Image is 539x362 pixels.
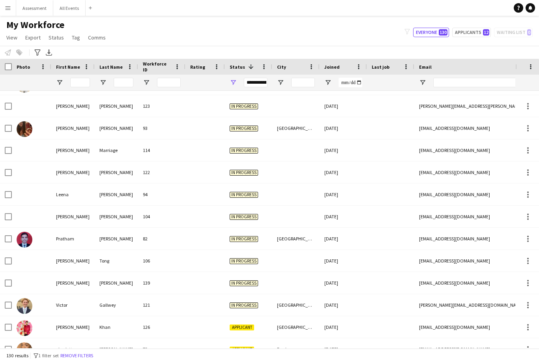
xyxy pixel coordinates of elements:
div: [DATE] [320,95,367,117]
div: [DATE] [320,272,367,294]
img: Pratham Waghmare [17,232,32,248]
div: [DATE] [320,184,367,205]
button: Applicants12 [452,28,491,37]
div: charlotte [51,338,95,360]
img: Victor Gallwey [17,298,32,314]
div: [DATE] [320,294,367,316]
app-action-btn: Advanced filters [33,48,42,57]
div: [PERSON_NAME] [95,161,138,183]
a: Tag [69,32,83,43]
div: [PERSON_NAME] [51,250,95,272]
span: View [6,34,17,41]
input: City Filter Input [291,78,315,87]
div: 122 [138,161,185,183]
div: 114 [138,139,185,161]
button: All Events [53,0,86,16]
div: 104 [138,206,185,227]
span: In progress [230,214,258,220]
input: Last Name Filter Input [114,78,133,87]
button: Open Filter Menu [143,79,150,86]
div: 73 [138,338,185,360]
span: Status [230,64,245,70]
button: Open Filter Menu [419,79,426,86]
div: [PERSON_NAME] [51,272,95,294]
div: 82 [138,228,185,249]
div: [GEOGRAPHIC_DATA] [272,117,320,139]
span: In progress [230,280,258,286]
div: 106 [138,250,185,272]
span: 1 filter set [38,353,59,358]
div: 94 [138,184,185,205]
div: [PERSON_NAME] [51,117,95,139]
input: Workforce ID Filter Input [157,78,181,87]
span: First Name [56,64,80,70]
div: [GEOGRAPHIC_DATA] [272,294,320,316]
div: [DATE] [320,338,367,360]
div: [DATE] [320,206,367,227]
div: Tong [95,250,138,272]
span: 130 [439,29,447,36]
div: [PERSON_NAME] [95,117,138,139]
div: 139 [138,272,185,294]
button: Open Filter Menu [99,79,107,86]
div: [PERSON_NAME] [51,316,95,338]
a: Comms [85,32,109,43]
div: 121 [138,294,185,316]
div: [PERSON_NAME] [51,139,95,161]
span: Last Name [99,64,123,70]
div: [DATE] [320,316,367,338]
div: [PERSON_NAME] [95,206,138,227]
div: [DATE] [320,250,367,272]
button: Remove filters [59,351,95,360]
span: In progress [230,192,258,198]
div: [PERSON_NAME] [95,272,138,294]
img: Gracie Ward [17,121,32,137]
span: In progress [230,302,258,308]
div: Pratham [51,228,95,249]
div: [DATE] [320,139,367,161]
span: Status [49,34,64,41]
div: 93 [138,117,185,139]
button: Open Filter Menu [230,79,237,86]
div: [PERSON_NAME] [51,95,95,117]
div: 126 [138,316,185,338]
span: Export [25,34,41,41]
div: [PERSON_NAME] [51,161,95,183]
span: Email [419,64,432,70]
div: Banbury [272,338,320,360]
span: In progress [230,126,258,131]
span: In progress [230,148,258,154]
a: Export [22,32,44,43]
span: Tag [72,34,80,41]
input: Joined Filter Input [339,78,362,87]
div: [PERSON_NAME] [95,184,138,205]
a: View [3,32,21,43]
button: Assessment [16,0,53,16]
img: Ayaaz Khan [17,320,32,336]
span: Last job [372,64,389,70]
div: Gallwey [95,294,138,316]
span: Rating [190,64,205,70]
span: Workforce ID [143,61,171,73]
span: In progress [230,236,258,242]
button: Open Filter Menu [277,79,284,86]
input: First Name Filter Input [70,78,90,87]
button: Open Filter Menu [56,79,63,86]
span: City [277,64,286,70]
div: [DATE] [320,161,367,183]
span: In progress [230,170,258,176]
div: Leena [51,184,95,205]
div: [DATE] [320,228,367,249]
app-action-btn: Export XLSX [44,48,54,57]
div: [PERSON_NAME] [95,228,138,249]
div: Victor [51,294,95,316]
span: Comms [88,34,106,41]
div: [PERSON_NAME] [95,338,138,360]
span: My Workforce [6,19,64,31]
a: Status [45,32,67,43]
span: In progress [230,103,258,109]
div: [DATE] [320,117,367,139]
button: Everyone130 [413,28,449,37]
span: Applicant [230,324,254,330]
button: Open Filter Menu [324,79,331,86]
